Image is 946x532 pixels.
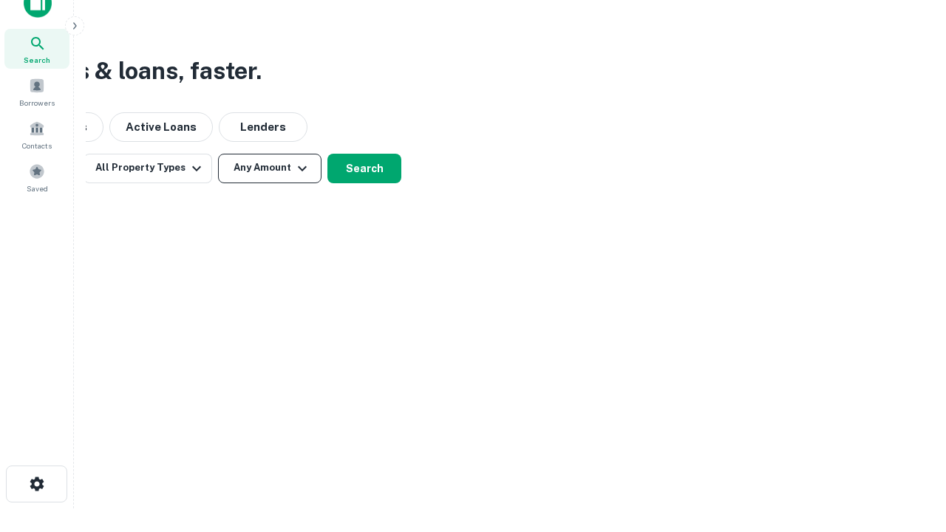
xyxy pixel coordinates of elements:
[109,112,213,142] button: Active Loans
[872,414,946,485] iframe: Chat Widget
[84,154,212,183] button: All Property Types
[4,157,69,197] a: Saved
[27,183,48,194] span: Saved
[4,72,69,112] a: Borrowers
[4,29,69,69] a: Search
[19,97,55,109] span: Borrowers
[4,115,69,154] a: Contacts
[219,112,307,142] button: Lenders
[218,154,321,183] button: Any Amount
[24,54,50,66] span: Search
[327,154,401,183] button: Search
[22,140,52,151] span: Contacts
